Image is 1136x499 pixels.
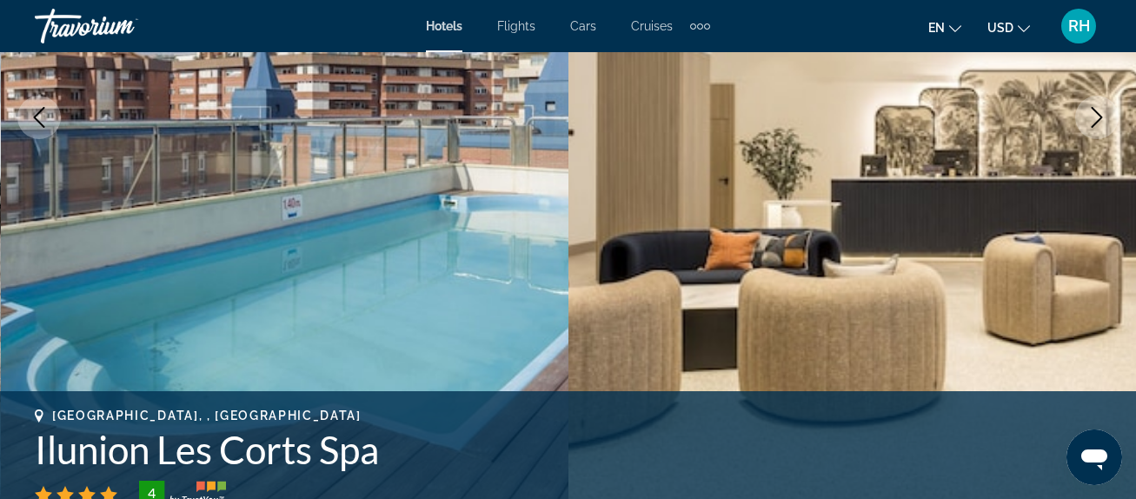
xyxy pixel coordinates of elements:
[52,409,362,422] span: [GEOGRAPHIC_DATA], , [GEOGRAPHIC_DATA]
[1056,8,1101,44] button: User Menu
[928,15,961,40] button: Change language
[987,15,1030,40] button: Change currency
[570,19,596,33] a: Cars
[35,427,1101,472] h1: Ilunion Les Corts Spa
[1068,17,1090,35] span: RH
[497,19,535,33] a: Flights
[928,21,945,35] span: en
[631,19,673,33] a: Cruises
[690,12,710,40] button: Extra navigation items
[426,19,462,33] a: Hotels
[35,3,209,49] a: Travorium
[987,21,1013,35] span: USD
[1075,96,1119,139] button: Next image
[17,96,61,139] button: Previous image
[1066,429,1122,485] iframe: Button to launch messaging window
